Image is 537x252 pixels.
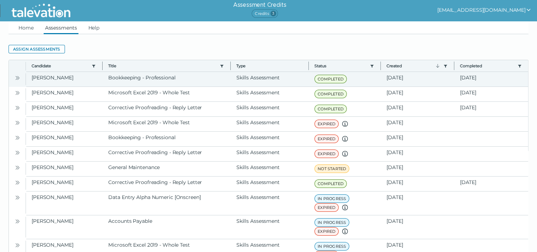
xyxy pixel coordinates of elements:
[231,215,309,239] clr-dg-cell: Skills Assessment
[103,162,230,176] clr-dg-cell: General Maintenance
[15,135,20,141] cds-icon: Open
[103,147,230,161] clr-dg-cell: Corrective Proofreading - Reply Letter
[17,21,35,34] a: Home
[15,105,20,111] cds-icon: Open
[454,87,528,101] clr-dg-cell: [DATE]
[103,191,230,215] clr-dg-cell: Data Entry Alpha Numeric [Onscreen]
[13,193,22,201] button: Open
[13,178,22,187] button: Open
[103,72,230,86] clr-dg-cell: Bookkeeping - Professional
[314,227,339,236] span: EXPIRED
[452,58,456,73] button: Column resize handle
[13,241,22,249] button: Open
[26,102,103,116] clr-dg-cell: [PERSON_NAME]
[13,103,22,112] button: Open
[437,6,531,14] button: show user actions
[103,117,230,131] clr-dg-cell: Microsoft Excel 2019 - Whole Test
[381,72,454,86] clr-dg-cell: [DATE]
[231,102,309,116] clr-dg-cell: Skills Assessment
[103,102,230,116] clr-dg-cell: Corrective Proofreading - Reply Letter
[231,132,309,146] clr-dg-cell: Skills Assessment
[103,215,230,239] clr-dg-cell: Accounts Payable
[26,87,103,101] clr-dg-cell: [PERSON_NAME]
[236,63,303,69] span: Type
[314,242,349,251] span: IN PROGRESS
[231,87,309,101] clr-dg-cell: Skills Assessment
[15,150,20,156] cds-icon: Open
[252,9,278,18] span: Credits
[314,90,347,98] span: COMPLETED
[454,102,528,116] clr-dg-cell: [DATE]
[233,1,286,9] h6: Assessment Credits
[231,162,309,176] clr-dg-cell: Skills Assessment
[108,63,217,69] button: Title
[26,177,103,191] clr-dg-cell: [PERSON_NAME]
[460,63,515,69] button: Completed
[26,117,103,131] clr-dg-cell: [PERSON_NAME]
[103,177,230,191] clr-dg-cell: Corrective Proofreading - Reply Letter
[306,58,311,73] button: Column resize handle
[454,177,528,191] clr-dg-cell: [DATE]
[44,21,78,34] a: Assessments
[231,147,309,161] clr-dg-cell: Skills Assessment
[314,105,347,113] span: COMPLETED
[26,162,103,176] clr-dg-cell: [PERSON_NAME]
[26,147,103,161] clr-dg-cell: [PERSON_NAME]
[228,58,233,73] button: Column resize handle
[87,21,101,34] a: Help
[314,194,349,203] span: IN PROGRESS
[13,217,22,225] button: Open
[26,132,103,146] clr-dg-cell: [PERSON_NAME]
[381,215,454,239] clr-dg-cell: [DATE]
[9,2,73,20] img: Talevation_Logo_Transparent_white.png
[314,149,339,158] span: EXPIRED
[231,191,309,215] clr-dg-cell: Skills Assessment
[15,165,20,170] cds-icon: Open
[15,180,20,185] cds-icon: Open
[231,117,309,131] clr-dg-cell: Skills Assessment
[103,87,230,101] clr-dg-cell: Microsoft Excel 2019 - Whole Test
[15,75,20,81] cds-icon: Open
[231,177,309,191] clr-dg-cell: Skills Assessment
[387,63,440,69] button: Created
[13,148,22,157] button: Open
[454,72,528,86] clr-dg-cell: [DATE]
[314,63,367,69] button: Status
[314,120,339,128] span: EXPIRED
[314,203,339,212] span: EXPIRED
[15,219,20,224] cds-icon: Open
[100,58,105,73] button: Column resize handle
[381,147,454,161] clr-dg-cell: [DATE]
[15,242,20,248] cds-icon: Open
[26,191,103,215] clr-dg-cell: [PERSON_NAME]
[103,132,230,146] clr-dg-cell: Bookkeeping - Professional
[381,87,454,101] clr-dg-cell: [DATE]
[314,135,339,143] span: EXPIRED
[314,164,349,173] span: NOT STARTED
[15,120,20,126] cds-icon: Open
[26,215,103,239] clr-dg-cell: [PERSON_NAME]
[381,132,454,146] clr-dg-cell: [DATE]
[15,195,20,200] cds-icon: Open
[231,72,309,86] clr-dg-cell: Skills Assessment
[314,179,347,188] span: COMPLETED
[13,88,22,97] button: Open
[314,218,349,227] span: IN PROGRESS
[314,75,347,83] span: COMPLETED
[26,72,103,86] clr-dg-cell: [PERSON_NAME]
[381,162,454,176] clr-dg-cell: [DATE]
[13,163,22,172] button: Open
[381,191,454,215] clr-dg-cell: [DATE]
[9,45,65,53] button: Assign assessments
[32,63,89,69] button: Candidate
[13,133,22,142] button: Open
[381,117,454,131] clr-dg-cell: [DATE]
[13,118,22,127] button: Open
[270,11,276,16] span: 3
[15,90,20,96] cds-icon: Open
[381,102,454,116] clr-dg-cell: [DATE]
[381,177,454,191] clr-dg-cell: [DATE]
[378,58,383,73] button: Column resize handle
[13,73,22,82] button: Open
